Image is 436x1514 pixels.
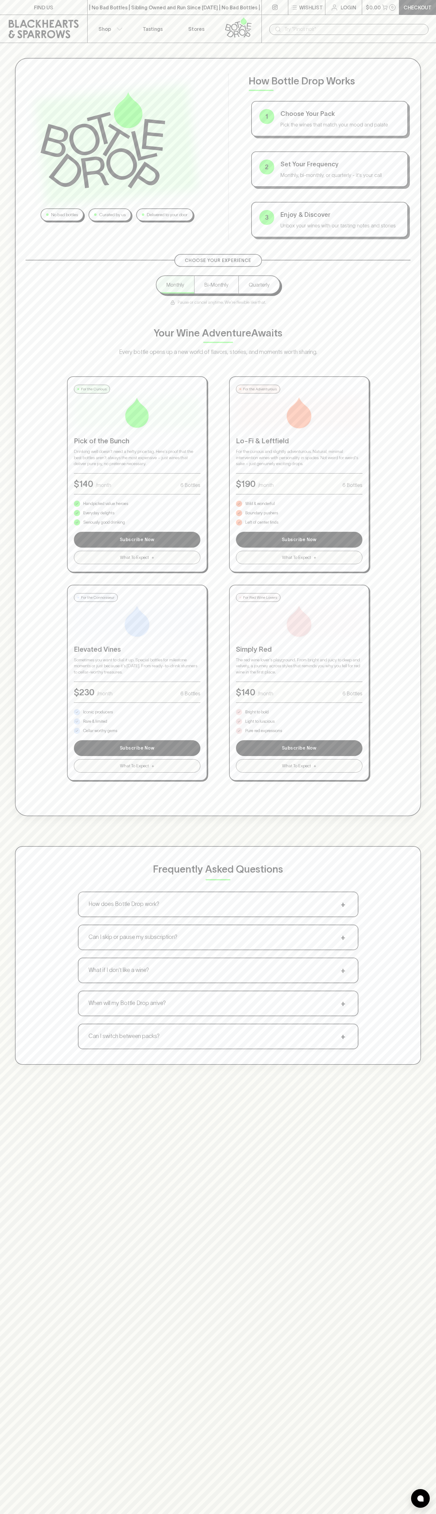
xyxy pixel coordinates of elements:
[188,25,204,33] p: Stores
[391,6,394,9] p: 0
[122,397,153,428] img: Pick of the Bunch
[74,740,200,756] button: Subscribe Now
[151,763,154,769] span: +
[338,933,348,942] span: +
[236,436,362,446] p: Lo-Fi & Leftfield
[236,644,362,655] p: Simply Red
[249,74,411,88] p: How Bottle Drop Works
[180,481,200,489] p: 6 Bottles
[153,862,283,877] p: Frequently Asked Questions
[143,25,163,33] p: Tastings
[236,740,362,756] button: Subscribe Now
[243,595,277,600] p: For Red Wine Lovers
[122,606,153,637] img: Elevated Vines
[89,999,166,1007] p: When will my Bottle Drop arrive?
[89,966,149,974] p: What if I don't like a wine?
[74,532,200,548] button: Subscribe Now
[170,299,266,306] p: Pause or cancel anytime. We're flexible like that.
[79,958,358,983] button: What if I don't like a wine?+
[258,690,273,697] p: /month
[81,386,107,392] p: For the Curious
[99,212,126,218] p: Curated by us
[131,15,175,43] a: Tastings
[280,210,400,219] p: Enjoy & Discover
[79,1024,358,1049] button: Can I switch between packs?+
[74,657,200,675] p: Sometimes you want to dial it up. Special bottles for milestone moments or just because it's [DAT...
[245,718,275,725] p: Light to luscious
[338,966,348,975] span: +
[180,690,200,697] p: 6 Bottles
[34,4,53,11] p: FIND US
[404,4,432,11] p: Checkout
[74,477,93,490] p: $ 140
[314,554,316,561] span: +
[83,501,128,507] p: Handpicked value heroes
[236,532,362,548] button: Subscribe Now
[74,686,94,699] p: $ 230
[79,925,358,950] button: Can I skip or pause my subscription?+
[366,4,381,11] p: $0.00
[245,501,275,507] p: Wild & wonderful
[284,606,315,637] img: Simply Red
[74,759,200,773] button: What To Expect+
[280,121,400,128] p: Pick the wines that match your mood and palate
[245,709,269,715] p: Bright to bold
[83,728,117,734] p: Cellar worthy gems
[280,222,400,229] p: Unbox your wines with our tasting notes and stories
[74,551,200,564] button: What To Expect+
[236,686,255,699] p: $ 140
[51,212,78,218] p: No bad bottles
[236,551,362,564] button: What To Expect+
[83,718,107,725] p: Rare & limited
[314,763,316,769] span: +
[236,477,256,490] p: $ 190
[259,159,274,174] div: 2
[236,759,362,773] button: What To Expect+
[120,554,149,561] span: What To Expect
[341,4,356,11] p: Login
[83,510,114,516] p: Everyday delights
[120,763,149,769] span: What To Expect
[259,210,274,225] div: 3
[282,554,311,561] span: What To Expect
[89,900,159,908] p: How does Bottle Drop work?
[89,1032,160,1040] p: Can I switch between packs?
[79,991,358,1016] button: When will my Bottle Drop arrive?+
[238,276,280,293] button: Quarterly
[280,109,400,118] p: Choose Your Pack
[284,397,315,428] img: Lo-Fi & Leftfield
[151,554,154,561] span: +
[154,326,282,340] p: Your Wine Adventure
[175,15,218,43] a: Stores
[96,481,111,489] p: /month
[343,481,362,489] p: 6 Bottles
[83,519,125,526] p: Seriously good drinking
[338,999,348,1008] span: +
[81,595,114,600] p: For the Connoisseur
[245,728,282,734] p: Pure red expressions
[282,763,311,769] span: What To Expect
[284,24,424,34] input: Try "Pinot noir"
[97,690,113,697] p: /month
[194,276,238,293] button: Bi-Monthly
[243,386,277,392] p: For the Adventurous
[74,436,200,446] p: Pick of the Bunch
[236,449,362,467] p: For the curious and slightly adventurous. Natural, minimal intervention wines with personality in...
[280,159,400,169] p: Set Your Frequency
[88,15,131,43] button: Shop
[83,709,113,715] p: Iconic producers
[245,510,278,516] p: Boundary pushers
[98,25,111,33] p: Shop
[93,348,343,356] p: Every bottle opens up a new world of flavors, stories, and moments worth sharing.
[338,900,348,909] span: +
[417,1495,424,1502] img: bubble-icon
[245,519,278,526] p: Left of center finds
[299,4,323,11] p: Wishlist
[251,327,282,338] span: Awaits
[156,276,194,293] button: Monthly
[74,449,200,467] p: Drinking well doesn't need a hefty price tag. Here's proof that the best bottles aren't always th...
[89,933,177,941] p: Can I skip or pause my subscription?
[185,257,251,264] p: Choose Your Experience
[280,171,400,179] p: Monthly, bi-monthly, or quarterly - it's your call
[259,109,274,124] div: 1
